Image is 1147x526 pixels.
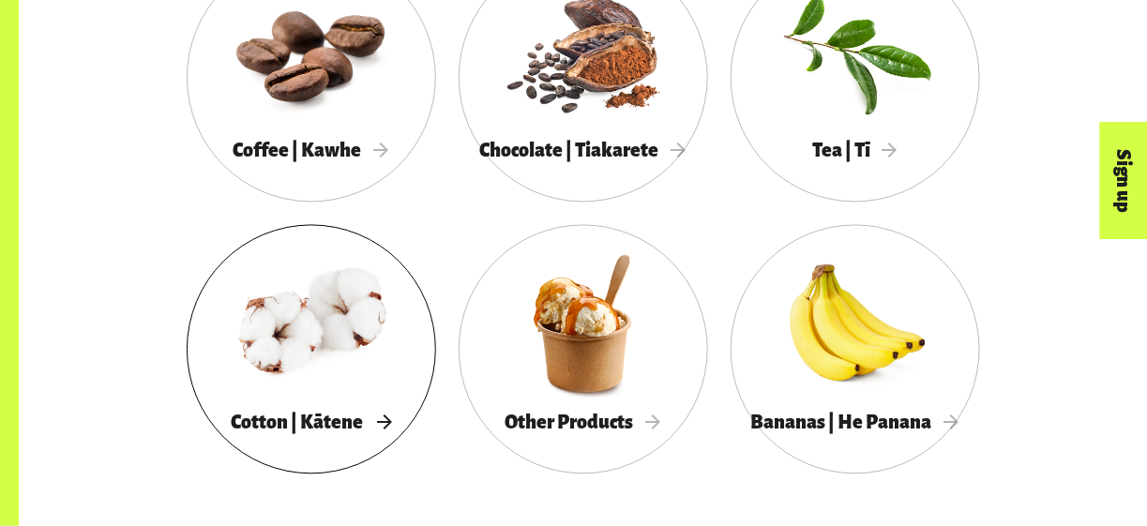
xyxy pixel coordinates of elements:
[506,413,661,433] span: Other Products
[232,413,391,433] span: Cotton | Kātene
[234,141,389,161] span: Coffee | Kawhe
[187,225,436,474] a: Cotton | Kātene
[731,225,980,474] a: Bananas | He Panana
[812,141,898,161] span: Tea | Tī
[480,141,687,161] span: Chocolate | Tiakarete
[459,225,708,474] a: Other Products
[751,413,959,433] span: Bananas | He Panana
